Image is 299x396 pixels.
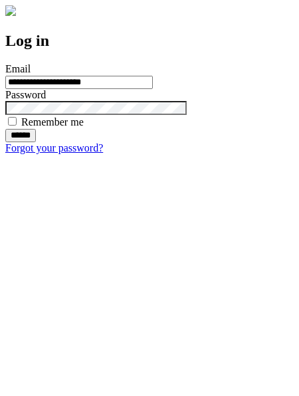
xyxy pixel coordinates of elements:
h2: Log in [5,32,294,50]
label: Password [5,89,46,100]
label: Email [5,63,31,74]
a: Forgot your password? [5,142,103,153]
label: Remember me [21,116,84,128]
img: logo-4e3dc11c47720685a147b03b5a06dd966a58ff35d612b21f08c02c0306f2b779.png [5,5,16,16]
